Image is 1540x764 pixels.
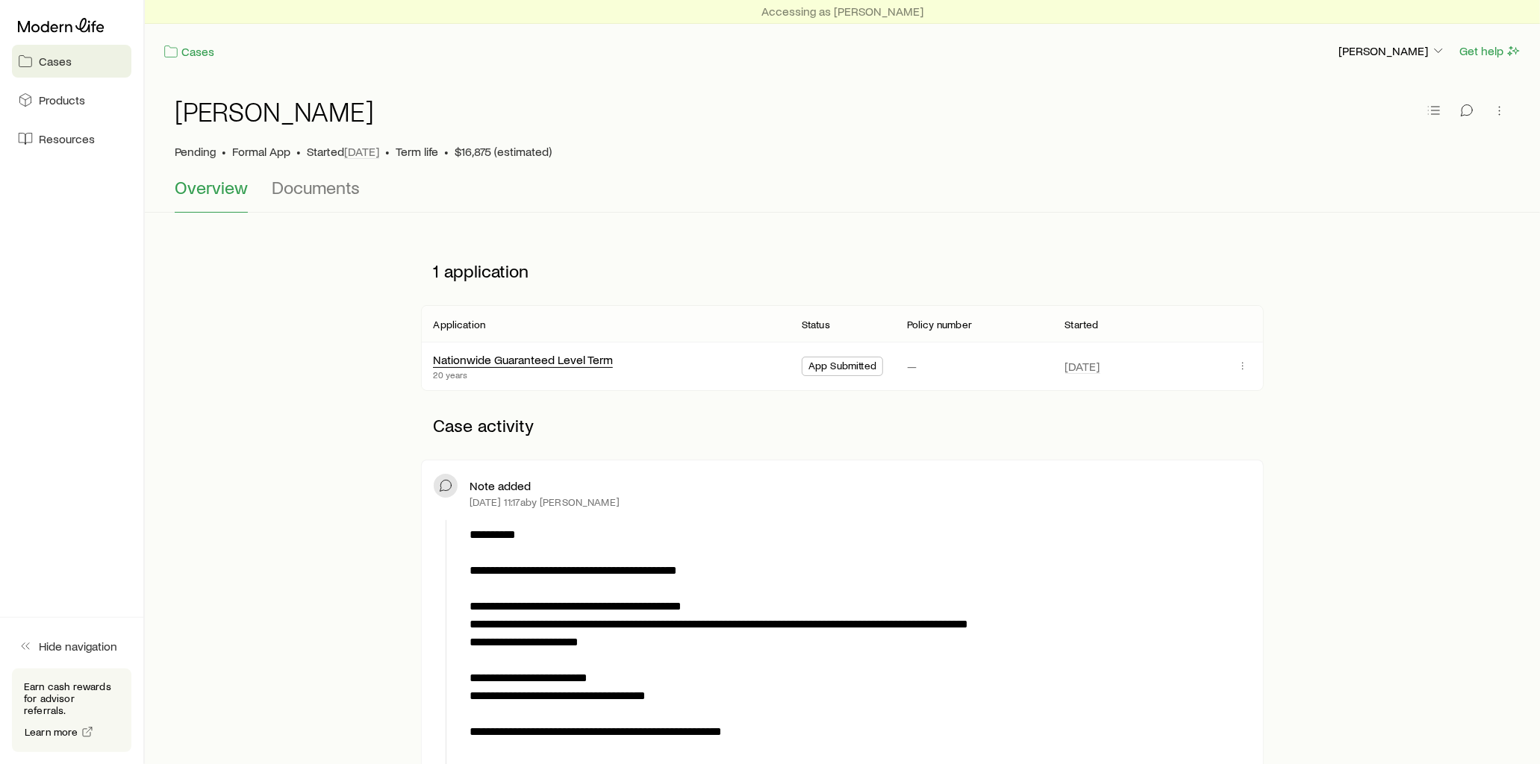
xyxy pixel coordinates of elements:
button: Hide navigation [12,630,131,663]
a: Cases [163,43,215,60]
span: • [296,144,301,159]
a: Cases [12,45,131,78]
span: Formal App [232,144,290,159]
p: [DATE] 11:17a by [PERSON_NAME] [470,496,620,508]
button: [PERSON_NAME] [1338,43,1447,60]
span: Overview [175,177,248,198]
span: App Submitted [808,360,876,375]
span: $16,875 (estimated) [455,144,552,159]
span: Products [39,93,85,107]
h1: [PERSON_NAME] [175,96,374,126]
div: Earn cash rewards for advisor referrals.Learn more [12,668,131,752]
p: [PERSON_NAME] [1338,43,1446,58]
div: Nationwide Guaranteed Level Term [433,352,613,368]
span: Resources [39,131,95,146]
p: Policy number [907,319,972,331]
span: • [385,144,390,159]
a: Resources [12,122,131,155]
p: Accessing as [PERSON_NAME] [761,4,923,19]
a: Nationwide Guaranteed Level Term [433,352,613,366]
span: Documents [272,177,360,198]
span: Hide navigation [39,639,117,654]
p: Earn cash rewards for advisor referrals. [24,680,119,716]
p: Application [433,319,485,331]
span: [DATE] [1065,359,1100,374]
p: Case activity [421,403,1263,448]
p: — [907,359,917,374]
span: Term life [396,144,438,159]
p: 20 years [433,369,613,381]
p: Pending [175,144,216,159]
div: Case details tabs [175,177,1510,213]
a: Products [12,84,131,116]
p: Started [1065,319,1099,331]
span: • [444,144,449,159]
span: [DATE] [344,144,379,159]
button: Get help [1459,43,1522,60]
p: Note added [470,478,531,493]
p: 1 application [421,248,1263,293]
span: Learn more [25,727,78,737]
p: Started [307,144,379,159]
span: • [222,144,226,159]
span: Cases [39,54,72,69]
p: Status [802,319,830,331]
